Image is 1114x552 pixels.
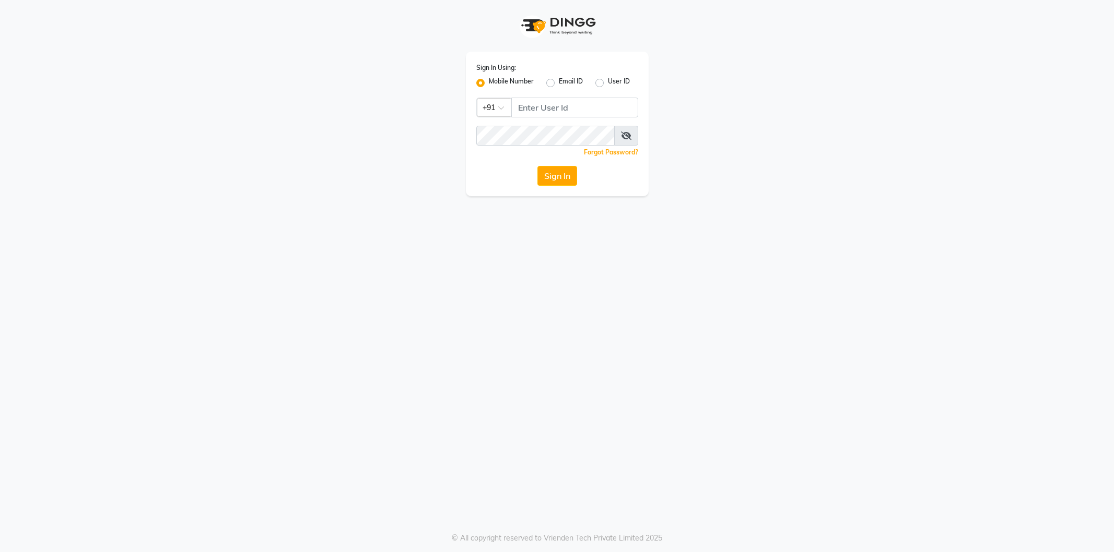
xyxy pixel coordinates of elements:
img: logo1.svg [515,10,599,41]
input: Username [511,98,638,117]
button: Sign In [537,166,577,186]
a: Forgot Password? [584,148,638,156]
label: Sign In Using: [476,63,516,73]
label: Mobile Number [489,77,534,89]
input: Username [476,126,615,146]
label: Email ID [559,77,583,89]
label: User ID [608,77,630,89]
